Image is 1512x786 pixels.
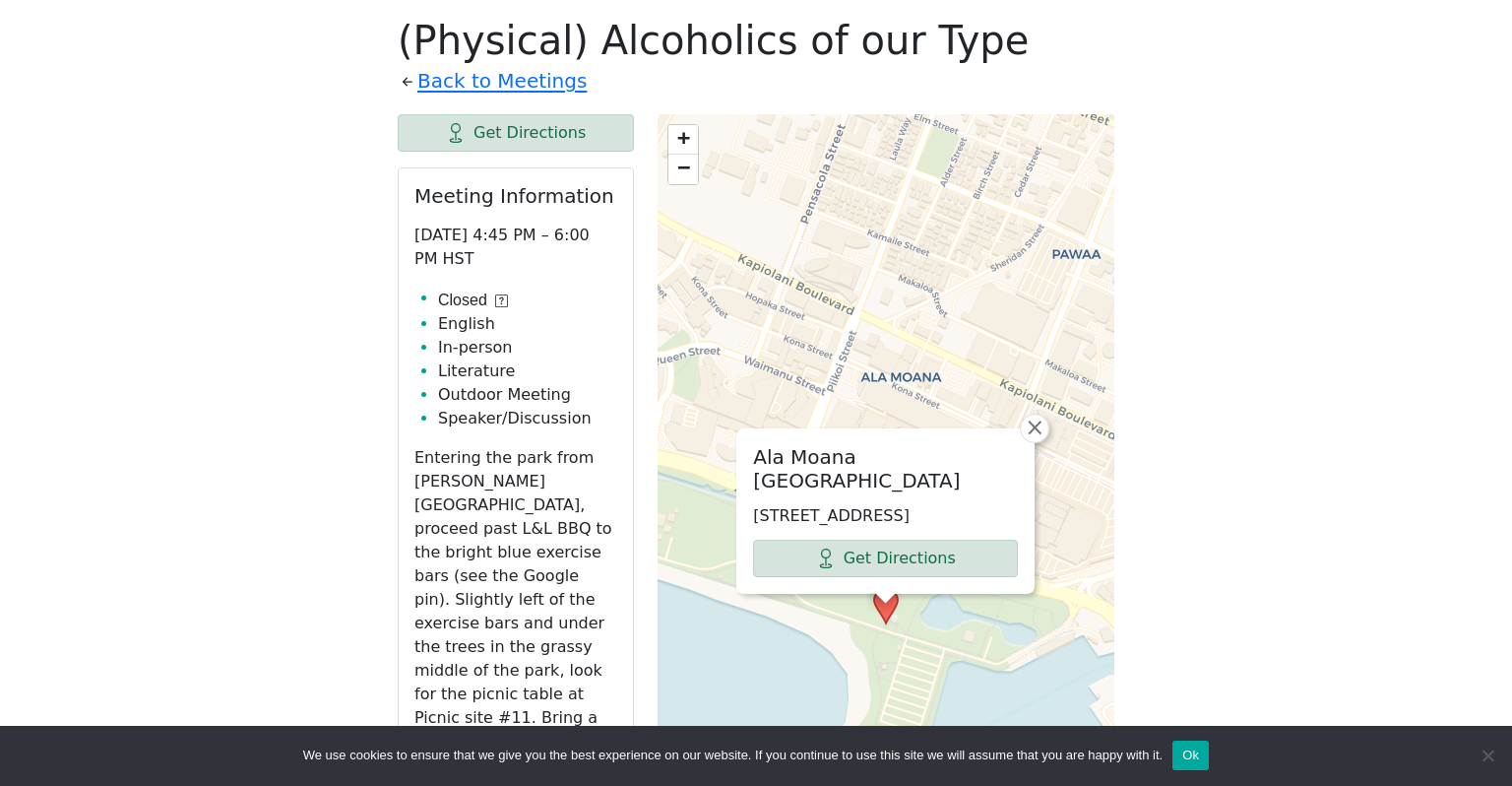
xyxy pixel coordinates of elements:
[677,155,690,179] span: −
[438,383,617,407] li: Outdoor Meeting
[414,184,617,208] h2: Meeting Information
[1478,746,1497,765] span: No
[1020,414,1049,443] a: Close popup
[398,114,634,152] a: Get Directions
[438,289,487,312] span: Closed
[414,224,617,271] p: [DATE] 4:45 PM – 6:00 PM HST
[438,289,508,312] button: Closed
[438,360,617,383] li: Literature
[753,540,1018,577] a: Get Directions
[438,336,617,360] li: In-person
[1025,416,1044,439] span: ×
[753,504,1018,528] p: [STREET_ADDRESS]
[1172,741,1209,770] button: Ok
[417,64,587,98] a: Back to Meetings
[438,312,617,336] li: English
[677,125,690,150] span: +
[438,407,617,430] li: Speaker/Discussion
[668,125,698,155] a: Zoom in
[753,445,1018,492] h2: Ala Moana [GEOGRAPHIC_DATA]
[668,155,698,184] a: Zoom out
[303,746,1163,765] span: We use cookies to ensure that we give you the best experience on our website. If you continue to ...
[398,17,1114,64] h1: (Physical) Alcoholics of our Type
[414,446,617,753] p: Entering the park from [PERSON_NAME][GEOGRAPHIC_DATA], proceed past L&L BBQ to the bright blue ex...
